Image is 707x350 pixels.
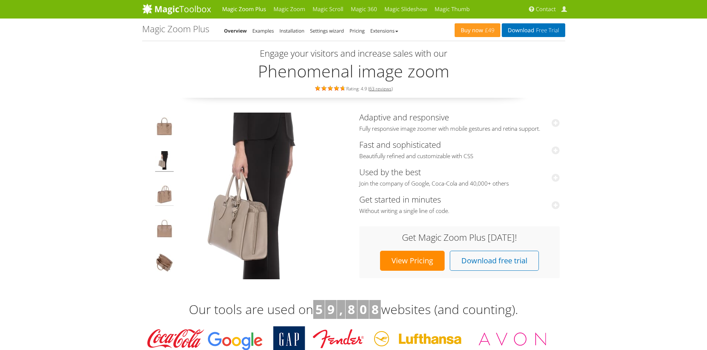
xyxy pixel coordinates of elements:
[155,151,174,172] img: JavaScript image zoom example
[359,125,560,133] span: Fully responsive image zoomer with mobile gestures and retina support.
[350,27,365,34] a: Pricing
[327,301,334,318] b: 9
[359,194,560,215] a: Get started in minutesWithout writing a single line of code.
[142,84,565,92] div: Rating: 4.9 ( )
[142,300,565,319] h3: Our tools are used on websites (and counting).
[252,27,274,34] a: Examples
[534,27,559,33] span: Free Trial
[348,301,355,318] b: 8
[502,23,565,37] a: DownloadFree Trial
[144,49,563,58] h3: Engage your visitors and increase sales with our
[178,113,345,279] img: JavaScript image zoom example
[142,62,565,80] h2: Phenomenal image zoom
[369,86,392,92] a: 63 reviews
[367,233,552,242] h3: Get Magic Zoom Plus [DATE]!
[310,27,344,34] a: Settings wizard
[142,3,211,14] img: MagicToolbox.com - Image tools for your website
[359,180,560,187] span: Join the company of Google, Coca-Cola and 40,000+ others
[359,111,560,133] a: Adaptive and responsiveFully responsive image zoomer with mobile gestures and retina support.
[359,207,560,215] span: Without writing a single line of code.
[279,27,304,34] a: Installation
[455,23,500,37] a: Buy now£49
[380,251,445,271] a: View Pricing
[339,301,343,318] b: ,
[155,219,174,240] img: Hover image zoom example
[155,253,174,274] img: JavaScript zoom tool example
[370,27,398,34] a: Extensions
[450,251,539,271] a: Download free trial
[359,166,560,187] a: Used by the bestJoin the company of Google, Coca-Cola and 40,000+ others
[360,301,367,318] b: 0
[359,153,560,160] span: Beautifully refined and customizable with CSS
[155,117,174,138] img: Product image zoom example
[483,27,495,33] span: £49
[315,301,323,318] b: 5
[359,139,560,160] a: Fast and sophisticatedBeautifully refined and customizable with CSS
[155,185,174,206] img: jQuery image zoom example
[224,27,247,34] a: Overview
[142,24,209,34] h1: Magic Zoom Plus
[371,301,379,318] b: 8
[536,6,556,13] span: Contact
